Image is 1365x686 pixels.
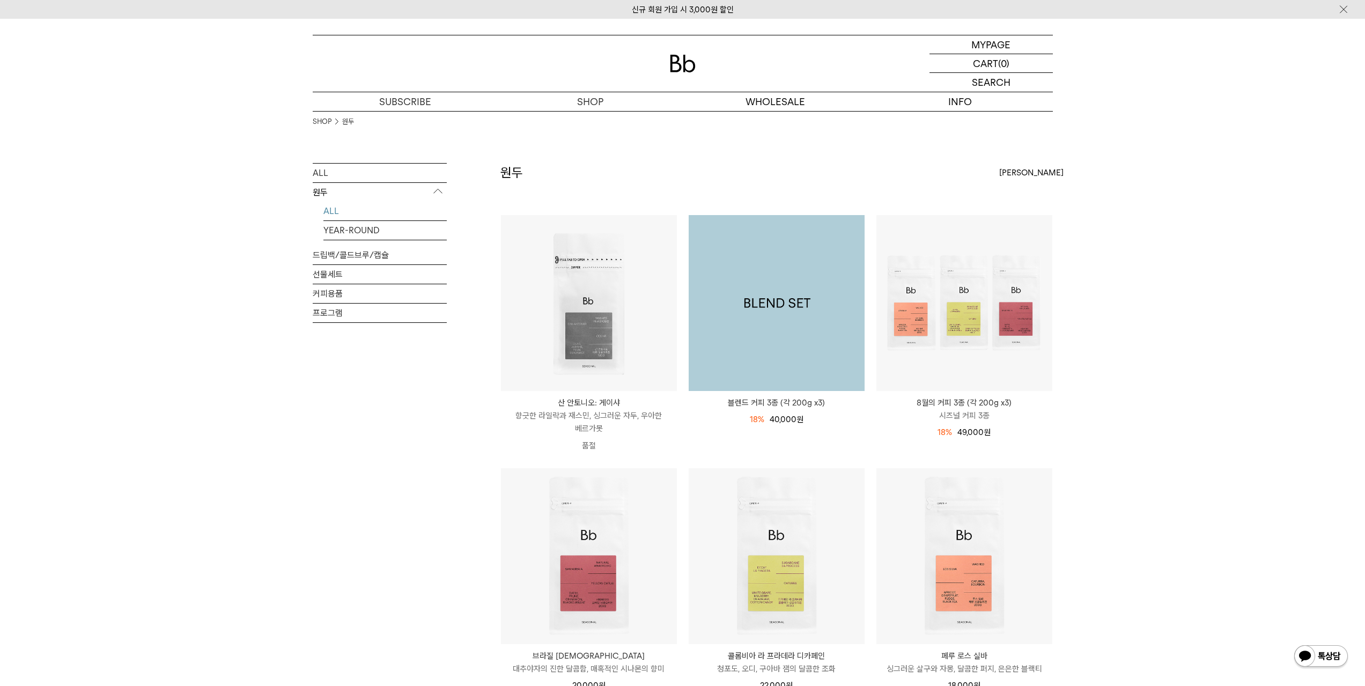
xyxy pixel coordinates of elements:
a: YEAR-ROUND [323,221,447,240]
p: WHOLESALE [683,92,868,111]
a: 페루 로스 실바 싱그러운 살구와 자몽, 달콤한 퍼지, 은은한 블랙티 [876,650,1052,675]
p: 품절 [501,435,677,456]
p: 브라질 [DEMOGRAPHIC_DATA] [501,650,677,662]
a: SHOP [313,116,331,127]
a: 브라질 [DEMOGRAPHIC_DATA] 대추야자의 진한 달콤함, 매혹적인 시나몬의 향미 [501,650,677,675]
img: 산 안토니오: 게이샤 [501,215,677,391]
div: 18% [750,413,764,426]
a: 블렌드 커피 3종 (각 200g x3) [689,396,865,409]
p: (0) [998,54,1009,72]
a: SUBSCRIBE [313,92,498,111]
p: MYPAGE [971,35,1010,54]
span: 원 [796,415,803,424]
a: ALL [313,164,447,182]
a: SEASONAL [323,240,447,259]
p: 8월의 커피 3종 (각 200g x3) [876,396,1052,409]
a: 드립백/콜드브루/캡슐 [313,246,447,264]
a: 신규 회원 가입 시 3,000원 할인 [632,5,734,14]
a: SHOP [498,92,683,111]
img: 1000001179_add2_053.png [689,215,865,391]
p: 산 안토니오: 게이샤 [501,396,677,409]
p: 콜롬비아 라 프라데라 디카페인 [689,650,865,662]
a: 프로그램 [313,304,447,322]
a: 콜롬비아 라 프라데라 디카페인 청포도, 오디, 구아바 잼의 달콤한 조화 [689,650,865,675]
img: 로고 [670,55,696,72]
h2: 원두 [500,164,523,182]
p: CART [973,54,998,72]
span: 40,000 [770,415,803,424]
img: 페루 로스 실바 [876,468,1052,644]
img: 카카오톡 채널 1:1 채팅 버튼 [1293,644,1349,670]
a: MYPAGE [929,35,1053,54]
span: 원 [984,427,991,437]
p: INFO [868,92,1053,111]
p: 대추야자의 진한 달콤함, 매혹적인 시나몬의 향미 [501,662,677,675]
p: 시즈널 커피 3종 [876,409,1052,422]
p: 페루 로스 실바 [876,650,1052,662]
div: 18% [938,426,952,439]
span: [PERSON_NAME] [999,166,1064,179]
img: 브라질 사맘바이아 [501,468,677,644]
a: 커피용품 [313,284,447,303]
a: 블렌드 커피 3종 (각 200g x3) [689,215,865,391]
span: 49,000 [957,427,991,437]
img: 8월의 커피 3종 (각 200g x3) [876,215,1052,391]
a: 선물세트 [313,265,447,284]
a: 산 안토니오: 게이샤 향긋한 라일락과 재스민, 싱그러운 자두, 우아한 베르가못 [501,396,677,435]
a: CART (0) [929,54,1053,73]
a: 8월의 커피 3종 (각 200g x3) 시즈널 커피 3종 [876,396,1052,422]
p: 원두 [313,183,447,202]
p: 청포도, 오디, 구아바 잼의 달콤한 조화 [689,662,865,675]
a: ALL [323,202,447,220]
p: 향긋한 라일락과 재스민, 싱그러운 자두, 우아한 베르가못 [501,409,677,435]
p: 싱그러운 살구와 자몽, 달콤한 퍼지, 은은한 블랙티 [876,662,1052,675]
img: 콜롬비아 라 프라데라 디카페인 [689,468,865,644]
p: SEARCH [972,73,1010,92]
a: 원두 [342,116,354,127]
